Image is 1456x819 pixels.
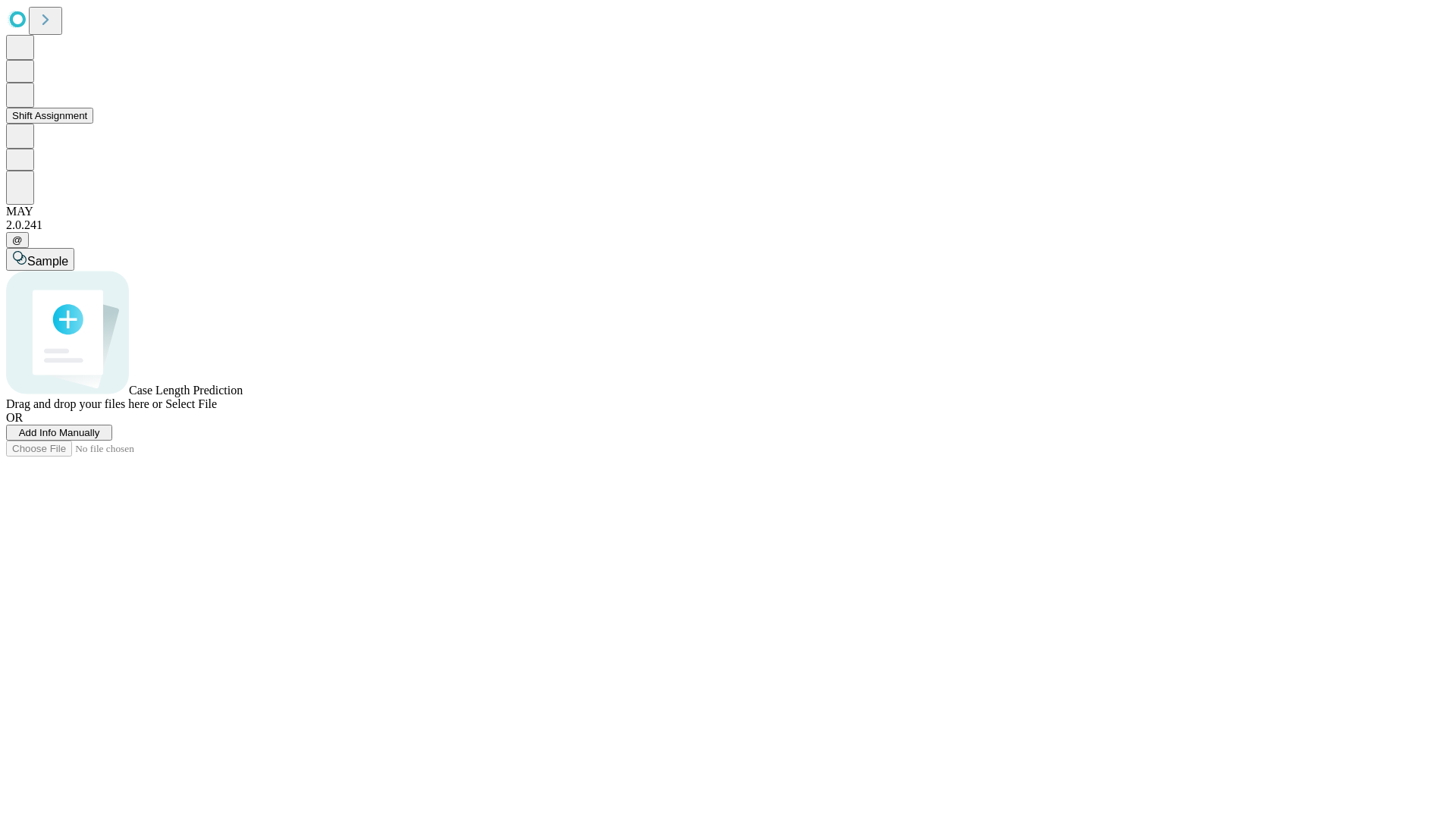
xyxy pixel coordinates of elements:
[6,425,112,441] button: Add Info Manually
[6,248,74,271] button: Sample
[6,397,162,410] span: Drag and drop your files here or
[165,397,217,410] span: Select File
[129,384,243,397] span: Case Length Prediction
[6,205,1450,218] div: MAY
[27,255,68,268] span: Sample
[12,234,23,246] span: @
[6,232,29,248] button: @
[19,427,100,438] span: Add Info Manually
[6,411,23,424] span: OR
[6,218,1450,232] div: 2.0.241
[6,108,93,124] button: Shift Assignment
